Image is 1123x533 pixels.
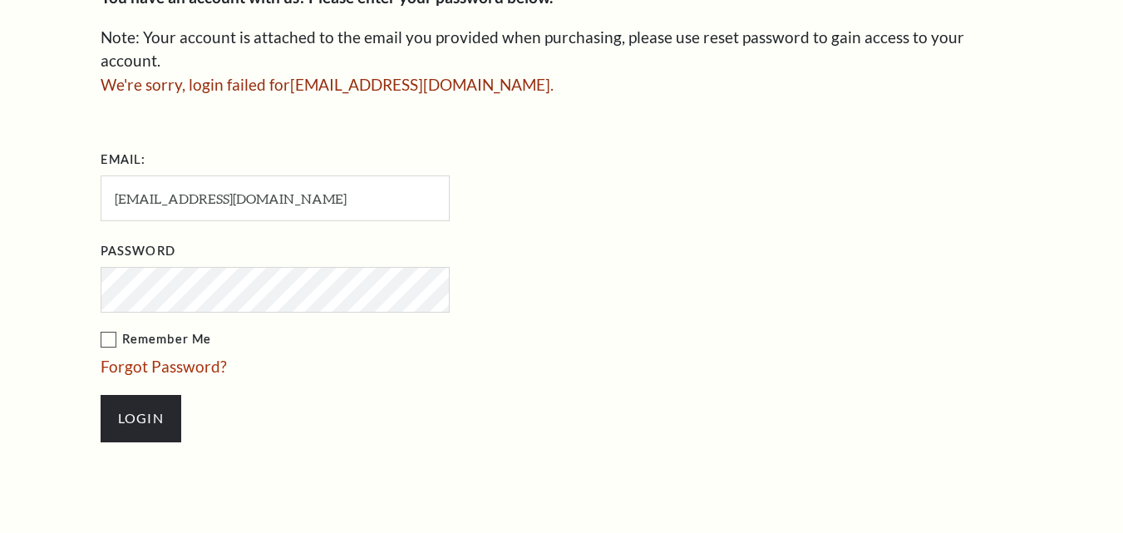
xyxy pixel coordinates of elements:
[101,75,554,94] span: We're sorry, login failed for [EMAIL_ADDRESS][DOMAIN_NAME] .
[101,395,181,442] input: Login
[101,150,146,170] label: Email:
[101,357,227,376] a: Forgot Password?
[101,241,175,262] label: Password
[101,26,1023,73] p: Note: Your account is attached to the email you provided when purchasing, please use reset passwo...
[101,175,450,221] input: Required
[101,329,616,350] label: Remember Me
